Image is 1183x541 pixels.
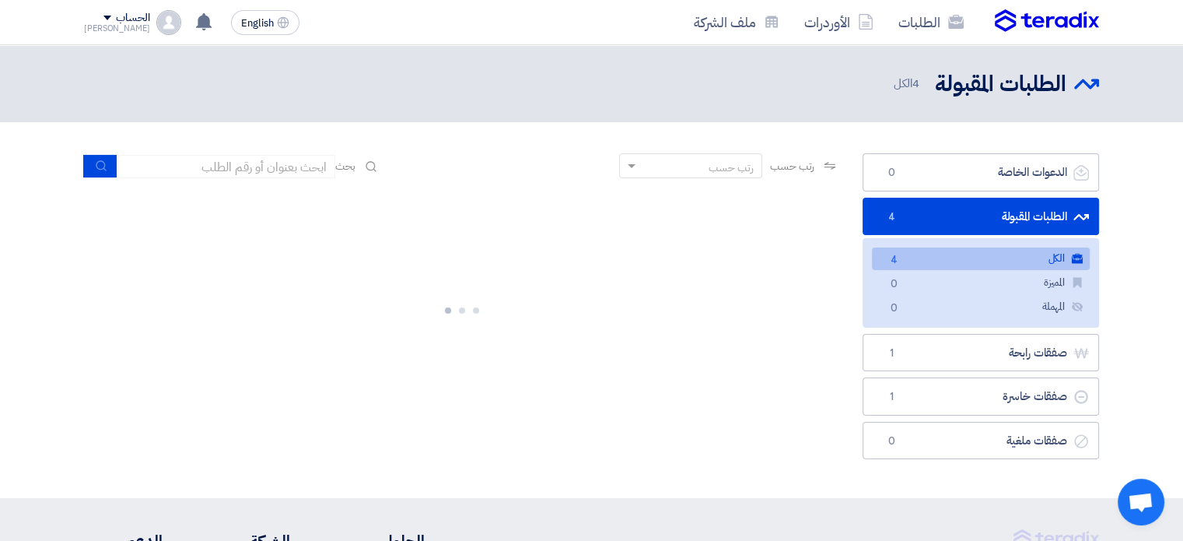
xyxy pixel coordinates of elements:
div: Open chat [1118,479,1164,525]
a: الطلبات [886,4,976,40]
a: الكل [872,248,1090,270]
div: [PERSON_NAME] [84,24,150,33]
a: المميزة [872,272,1090,294]
span: الكل [893,75,922,93]
span: English [241,18,274,29]
a: صفقات رابحة1 [863,334,1099,372]
span: 4 [884,252,903,269]
span: 4 [882,209,901,225]
input: ابحث بعنوان أو رقم الطلب [117,155,335,178]
span: 4 [912,75,919,92]
a: الطلبات المقبولة4 [863,198,1099,236]
a: ملف الشركة [681,4,792,40]
a: صفقات ملغية0 [863,422,1099,460]
div: رتب حسب [709,160,754,176]
span: 0 [884,300,903,317]
span: بحث [335,158,355,174]
h2: الطلبات المقبولة [935,69,1066,100]
img: Teradix logo [995,9,1099,33]
span: 1 [882,389,901,405]
div: الحساب [116,12,149,25]
span: 0 [882,434,901,449]
a: صفقات خاسرة1 [863,378,1099,416]
span: 0 [884,276,903,293]
a: المهملة [872,296,1090,318]
button: English [231,10,299,35]
span: 0 [882,165,901,181]
img: profile_test.png [156,10,181,35]
a: الدعوات الخاصة0 [863,153,1099,191]
span: 1 [882,346,901,361]
a: الأوردرات [792,4,886,40]
span: رتب حسب [770,158,814,174]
